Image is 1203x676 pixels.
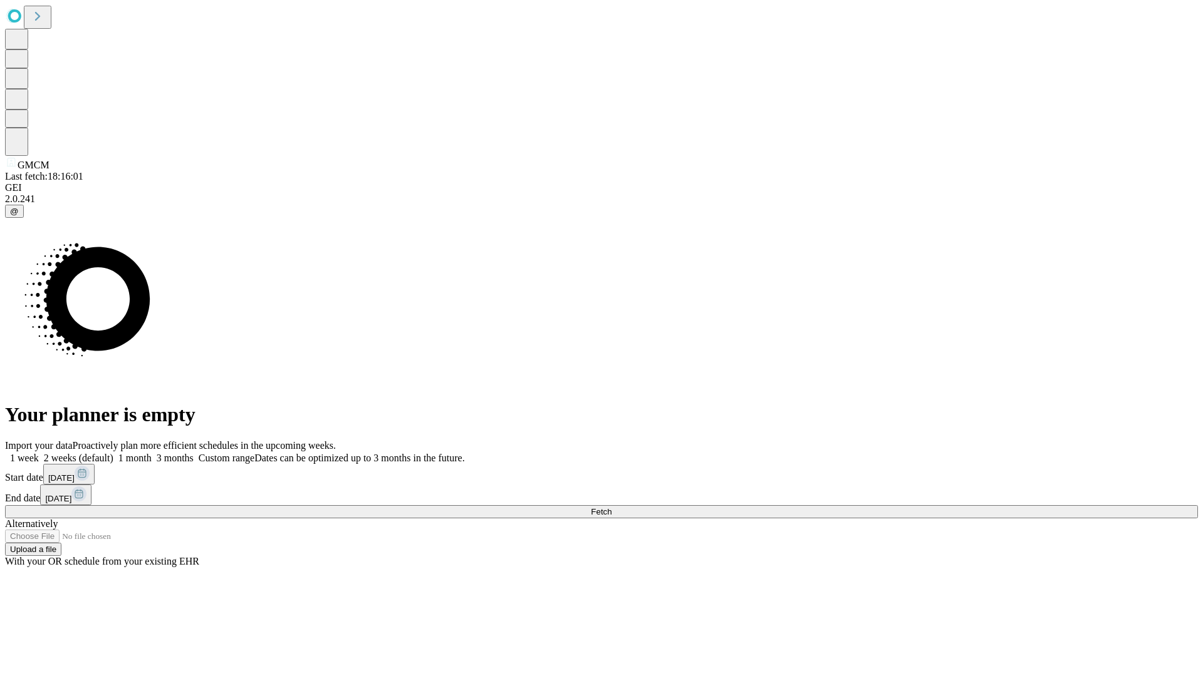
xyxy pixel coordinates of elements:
[5,403,1198,426] h1: Your planner is empty
[591,507,612,516] span: Fetch
[157,453,194,463] span: 3 months
[5,193,1198,205] div: 2.0.241
[5,518,58,529] span: Alternatively
[48,473,75,483] span: [DATE]
[5,171,83,182] span: Last fetch: 18:16:01
[5,464,1198,484] div: Start date
[118,453,152,463] span: 1 month
[5,556,199,566] span: With your OR schedule from your existing EHR
[5,484,1198,505] div: End date
[5,543,61,556] button: Upload a file
[44,453,113,463] span: 2 weeks (default)
[73,440,336,451] span: Proactively plan more efficient schedules in the upcoming weeks.
[5,505,1198,518] button: Fetch
[5,182,1198,193] div: GEI
[43,464,95,484] button: [DATE]
[45,494,71,503] span: [DATE]
[254,453,464,463] span: Dates can be optimized up to 3 months in the future.
[10,207,19,216] span: @
[5,440,73,451] span: Import your data
[10,453,39,463] span: 1 week
[199,453,254,463] span: Custom range
[40,484,91,505] button: [DATE]
[5,205,24,218] button: @
[18,160,49,170] span: GMCM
